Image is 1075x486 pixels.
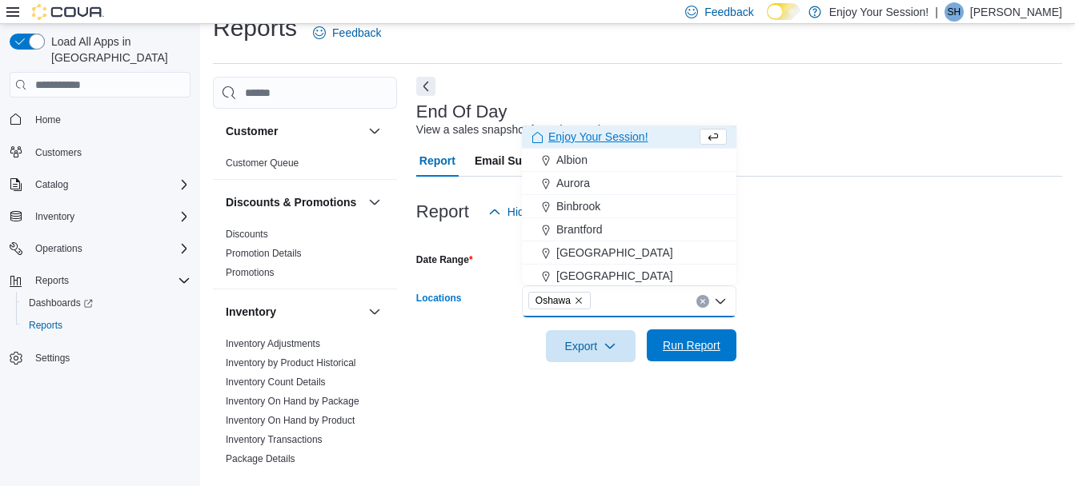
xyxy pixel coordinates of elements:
[507,204,592,220] span: Hide Parameters
[522,241,736,265] button: [GEOGRAPHIC_DATA]
[29,175,191,194] span: Catalog
[556,198,600,214] span: Binbrook
[29,319,62,332] span: Reports
[416,202,469,221] h3: Report
[704,4,753,20] span: Feedback
[3,205,197,228] button: Inventory
[226,247,302,260] span: Promotion Details
[35,210,74,223] span: Inventory
[226,123,362,139] button: Customer
[574,296,584,305] button: Remove Oshawa from selection in this group
[522,125,736,149] button: Enjoy Your Session!
[29,109,191,129] span: Home
[226,472,295,484] a: Package History
[29,271,75,290] button: Reports
[226,396,359,407] a: Inventory On Hand by Package
[226,415,355,426] a: Inventory On Hand by Product
[226,267,275,278] a: Promotions
[226,194,356,210] h3: Discounts & Promotions
[365,121,384,141] button: Customer
[213,12,297,44] h1: Reports
[767,20,768,21] span: Dark Mode
[3,141,197,164] button: Customers
[29,239,89,258] button: Operations
[226,376,326,388] a: Inventory Count Details
[16,314,197,337] button: Reports
[29,110,67,129] a: Home
[226,123,278,139] h3: Customer
[548,129,648,145] span: Enjoy Your Session!
[365,193,384,212] button: Discounts & Promotions
[226,395,359,408] span: Inventory On Hand by Package
[419,145,455,177] span: Report
[475,145,576,177] span: Email Subscription
[213,225,397,289] div: Discounts & Promotions
[29,142,191,162] span: Customers
[307,17,387,49] a: Feedback
[35,178,68,191] span: Catalog
[3,173,197,196] button: Catalog
[29,239,191,258] span: Operations
[29,207,191,226] span: Inventory
[522,172,736,195] button: Aurora
[226,338,320,349] a: Inventory Adjustments
[226,157,299,169] span: Customer Queue
[767,3,800,20] input: Dark Mode
[3,346,197,369] button: Settings
[522,265,736,288] button: [GEOGRAPHIC_DATA]
[35,242,82,255] span: Operations
[482,196,598,228] button: Hide Parameters
[32,4,104,20] img: Cova
[45,34,191,66] span: Load All Apps in [GEOGRAPHIC_DATA]
[522,218,736,241] button: Brantford
[226,434,323,445] a: Inventory Transactions
[29,348,191,368] span: Settings
[663,337,720,353] span: Run Report
[226,229,268,240] a: Discounts
[213,153,397,179] div: Customer
[416,292,462,305] label: Locations
[948,2,961,22] span: SH
[29,207,81,226] button: Inventory
[226,194,362,210] button: Discounts & Promotions
[22,293,191,313] span: Dashboards
[226,304,276,320] h3: Inventory
[29,175,74,194] button: Catalog
[29,297,93,309] span: Dashboards
[365,302,384,321] button: Inventory
[22,293,99,313] a: Dashboards
[10,101,191,411] nav: Complex example
[714,295,727,308] button: Close list of options
[528,292,591,309] span: Oshawa
[970,2,1062,22] p: [PERSON_NAME]
[226,304,362,320] button: Inventory
[226,248,302,259] a: Promotion Details
[416,77,435,96] button: Next
[22,316,191,335] span: Reports
[35,114,61,126] span: Home
[226,266,275,279] span: Promotions
[647,329,736,361] button: Run Report
[29,349,76,368] a: Settings
[226,357,356,368] a: Inventory by Product Historical
[29,143,88,162] a: Customers
[226,414,355,427] span: Inventory On Hand by Product
[35,274,69,287] span: Reports
[22,316,69,335] a: Reports
[522,149,736,172] button: Albion
[226,472,295,484] span: Package History
[556,152,588,168] span: Albion
[416,253,473,266] label: Date Range
[226,452,295,465] span: Package Details
[535,293,571,309] span: Oshawa
[696,295,709,308] button: Clear input
[522,195,736,218] button: Binbrook
[3,269,197,292] button: Reports
[546,330,636,362] button: Export
[226,357,356,369] span: Inventory by Product Historical
[3,107,197,130] button: Home
[556,268,673,284] span: [GEOGRAPHIC_DATA]
[226,228,268,241] span: Discounts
